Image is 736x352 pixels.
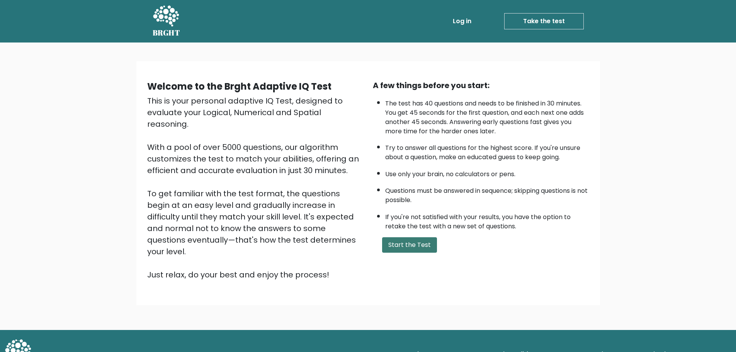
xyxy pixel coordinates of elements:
[385,209,589,231] li: If you're not satisfied with your results, you have the option to retake the test with a new set ...
[385,95,589,136] li: The test has 40 questions and needs to be finished in 30 minutes. You get 45 seconds for the firs...
[153,3,180,39] a: BRGHT
[382,237,437,253] button: Start the Test
[385,166,589,179] li: Use only your brain, no calculators or pens.
[373,80,589,91] div: A few things before you start:
[147,80,331,93] b: Welcome to the Brght Adaptive IQ Test
[147,95,364,281] div: This is your personal adaptive IQ Test, designed to evaluate your Logical, Numerical and Spatial ...
[450,14,474,29] a: Log in
[153,28,180,37] h5: BRGHT
[385,182,589,205] li: Questions must be answered in sequence; skipping questions is not possible.
[504,13,584,29] a: Take the test
[385,139,589,162] li: Try to answer all questions for the highest score. If you're unsure about a question, make an edu...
